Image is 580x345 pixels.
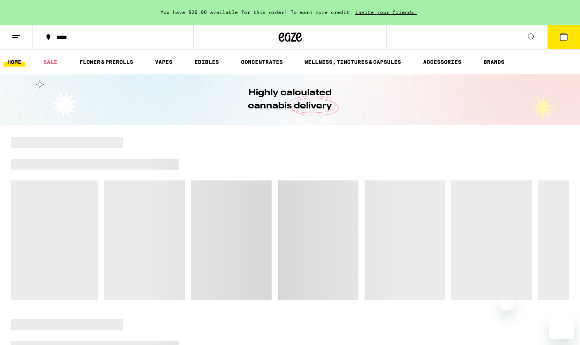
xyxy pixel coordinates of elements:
a: FLOWER & PREROLLS [76,57,137,67]
a: ACCESSORIES [419,57,465,67]
span: 1 [563,35,565,40]
a: VAPES [151,57,176,67]
iframe: Close message [499,295,515,311]
a: EDIBLES [191,57,223,67]
iframe: Button to launch messaging window [549,314,574,339]
span: You have $20.00 available for this order! To earn more credit, [160,10,353,15]
a: SALE [40,57,61,67]
a: HOME [3,57,25,67]
a: BRANDS [480,57,508,67]
a: CONCENTRATES [237,57,287,67]
a: WELLNESS, TINCTURES & CAPSULES [301,57,405,67]
button: 1 [547,25,580,49]
h1: Highly calculated cannabis delivery [226,86,354,113]
span: invite your friends. [353,10,420,15]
